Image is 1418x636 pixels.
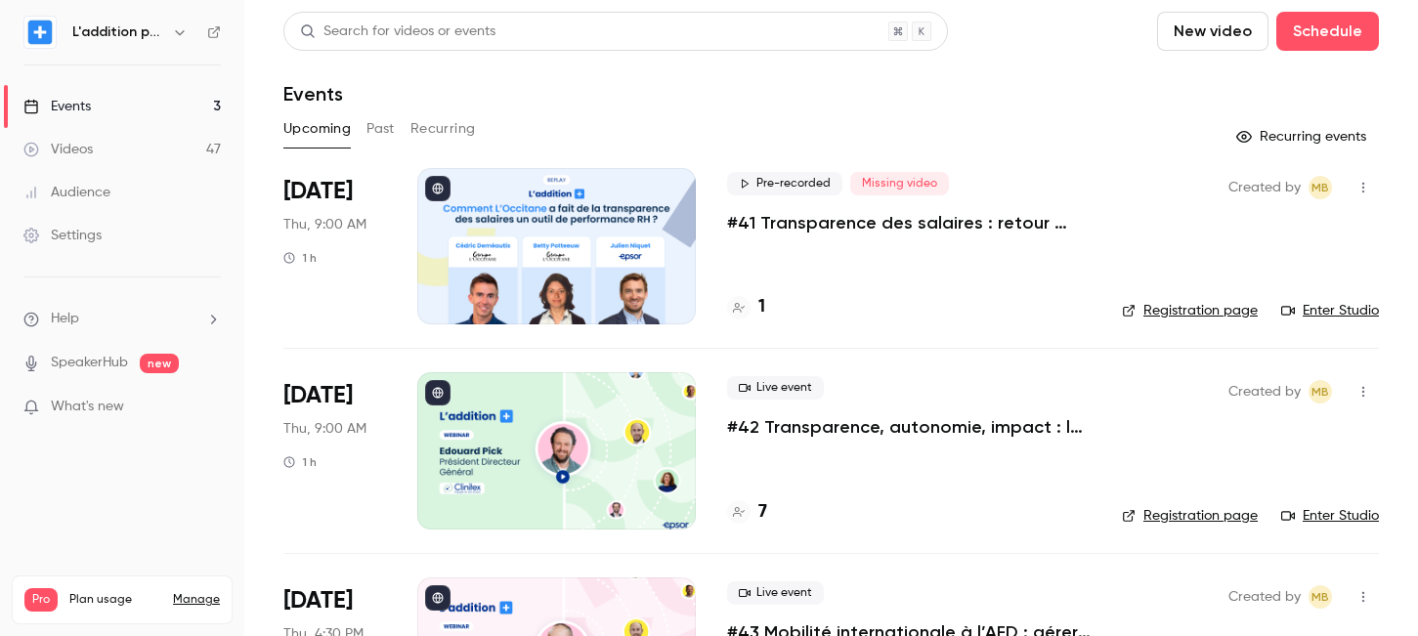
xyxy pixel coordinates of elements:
[283,380,353,411] span: [DATE]
[1227,121,1379,152] button: Recurring events
[283,82,343,106] h1: Events
[23,183,110,202] div: Audience
[1281,506,1379,526] a: Enter Studio
[23,97,91,116] div: Events
[300,21,495,42] div: Search for videos or events
[727,294,765,320] a: 1
[51,353,128,373] a: SpeakerHub
[51,397,124,417] span: What's new
[727,376,824,400] span: Live event
[283,215,366,234] span: Thu, 9:00 AM
[69,592,161,608] span: Plan usage
[283,372,386,529] div: Nov 6 Thu, 9:00 AM (Europe/Paris)
[283,585,353,616] span: [DATE]
[1122,301,1258,320] a: Registration page
[283,168,386,324] div: Oct 16 Thu, 9:00 AM (Europe/Paris)
[1228,176,1301,199] span: Created by
[197,399,221,416] iframe: Noticeable Trigger
[727,211,1091,234] a: #41 Transparence des salaires : retour d'expérience de L'Occitane
[23,140,93,159] div: Videos
[283,176,353,207] span: [DATE]
[283,250,317,266] div: 1 h
[1228,585,1301,609] span: Created by
[1157,12,1268,51] button: New video
[410,113,476,145] button: Recurring
[727,581,824,605] span: Live event
[1228,380,1301,403] span: Created by
[727,415,1091,439] a: #42 Transparence, autonomie, impact : la recette Clinitex
[727,499,767,526] a: 7
[1311,176,1329,199] span: MB
[1122,506,1258,526] a: Registration page
[1311,585,1329,609] span: MB
[140,354,179,373] span: new
[24,17,56,48] img: L'addition par Epsor
[23,309,221,329] li: help-dropdown-opener
[283,419,366,439] span: Thu, 9:00 AM
[72,22,164,42] h6: L'addition par Epsor
[1309,380,1332,403] span: Mylène BELLANGER
[1311,380,1329,403] span: MB
[23,226,102,245] div: Settings
[1309,585,1332,609] span: Mylène BELLANGER
[1281,301,1379,320] a: Enter Studio
[1309,176,1332,199] span: Mylène BELLANGER
[283,454,317,470] div: 1 h
[366,113,395,145] button: Past
[1276,12,1379,51] button: Schedule
[24,588,58,612] span: Pro
[173,592,220,608] a: Manage
[51,309,79,329] span: Help
[283,113,351,145] button: Upcoming
[758,294,765,320] h4: 1
[850,172,949,195] span: Missing video
[727,172,842,195] span: Pre-recorded
[758,499,767,526] h4: 7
